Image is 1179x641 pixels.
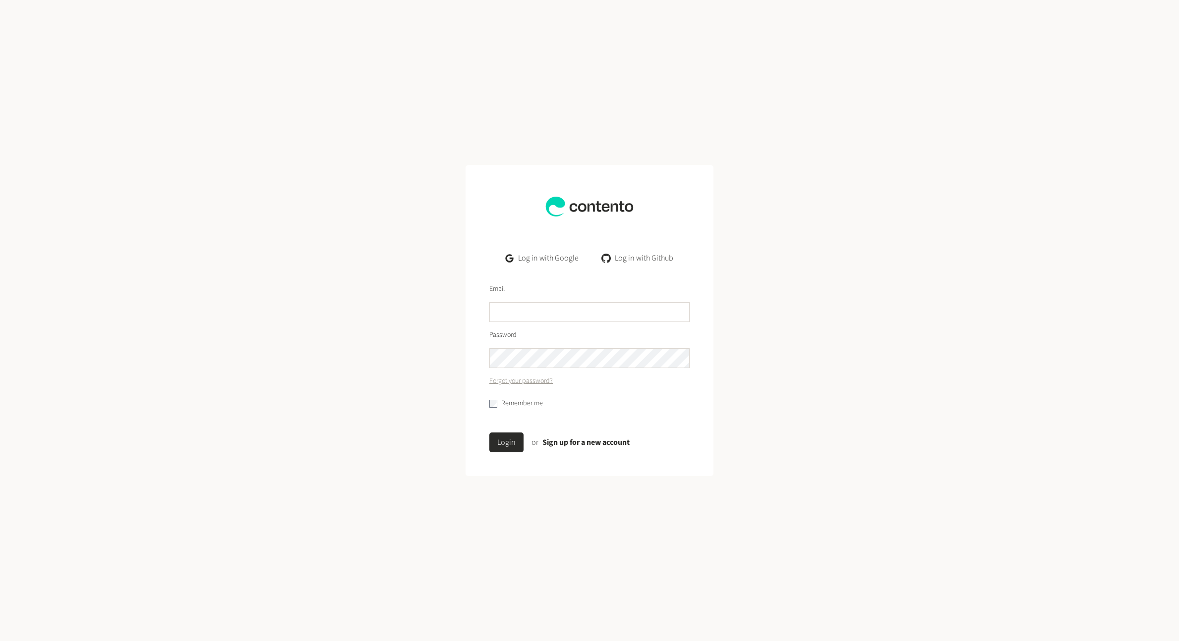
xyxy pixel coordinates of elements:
label: Password [489,330,517,340]
a: Sign up for a new account [542,437,630,448]
label: Email [489,284,505,294]
button: Login [489,432,524,452]
a: Log in with Github [594,248,681,268]
a: Log in with Google [498,248,587,268]
a: Forgot your password? [489,376,553,386]
span: or [531,437,538,448]
label: Remember me [501,398,543,409]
